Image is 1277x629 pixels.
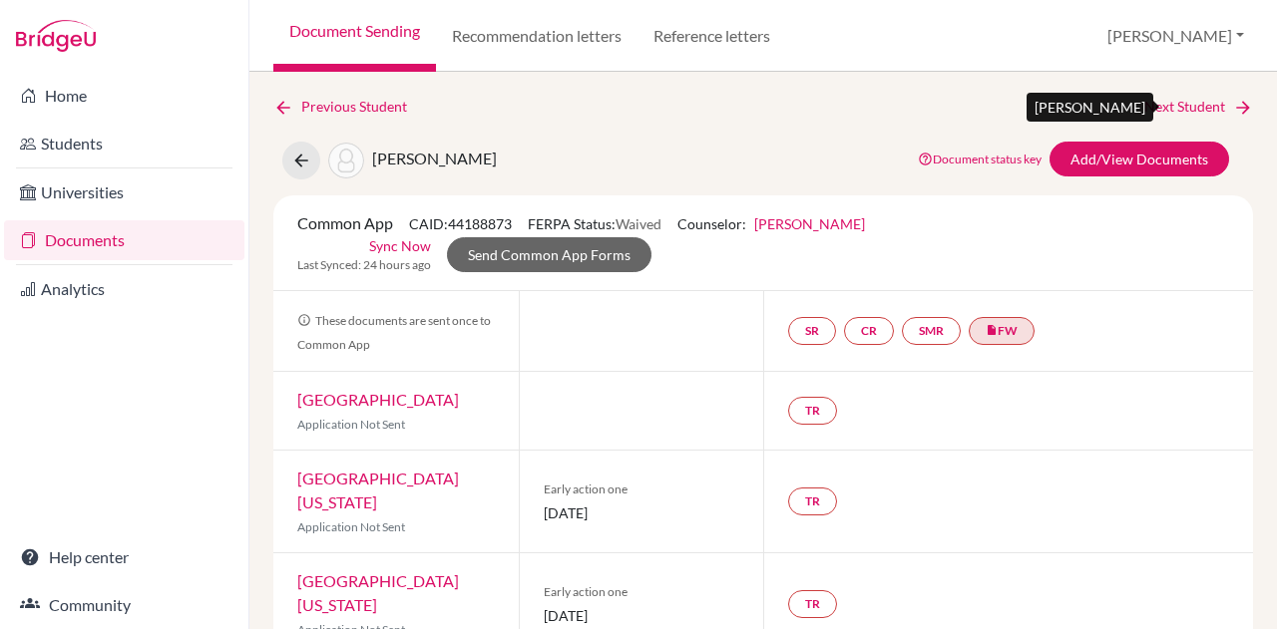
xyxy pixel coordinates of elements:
span: [DATE] [544,502,740,523]
span: Common App [297,213,393,232]
a: Students [4,124,244,163]
a: Community [4,585,244,625]
a: insert_drive_fileFW [969,317,1035,345]
span: FERPA Status: [528,215,661,232]
a: Home [4,76,244,116]
a: [GEOGRAPHIC_DATA][US_STATE] [297,571,459,614]
span: [DATE] [544,605,740,626]
span: Application Not Sent [297,417,405,432]
i: insert_drive_file [986,324,998,336]
a: Add/View Documents [1050,142,1229,176]
a: TR [788,397,837,425]
button: [PERSON_NAME] [1098,17,1253,55]
a: [GEOGRAPHIC_DATA][US_STATE] [297,469,459,511]
a: CR [844,317,894,345]
a: Document status key [918,152,1042,166]
span: Waived [616,215,661,232]
span: Early action one [544,583,740,601]
span: Application Not Sent [297,519,405,534]
div: [PERSON_NAME] [1027,93,1153,122]
a: [GEOGRAPHIC_DATA] [297,390,459,409]
a: [PERSON_NAME] [754,215,865,232]
a: TR [788,590,837,618]
span: These documents are sent once to Common App [297,313,491,352]
a: Analytics [4,269,244,309]
a: Previous Student [273,96,423,118]
span: Last Synced: 24 hours ago [297,256,431,274]
a: Documents [4,220,244,260]
img: Bridge-U [16,20,96,52]
a: Next Student [1144,96,1253,118]
span: Early action one [544,480,740,498]
span: CAID: 44188873 [409,215,512,232]
a: Help center [4,537,244,577]
a: TR [788,487,837,515]
a: Sync Now [369,235,431,256]
a: Send Common App Forms [447,237,651,272]
a: SR [788,317,836,345]
span: Counselor: [677,215,865,232]
a: SMR [902,317,961,345]
a: Universities [4,172,244,212]
span: [PERSON_NAME] [372,149,497,167]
